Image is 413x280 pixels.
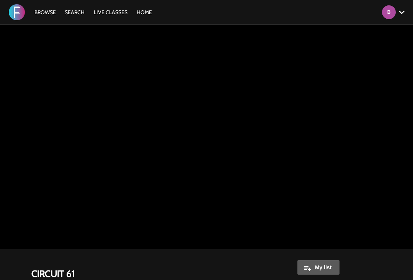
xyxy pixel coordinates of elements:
strong: CIRCUIT 61 [31,268,75,280]
nav: Primary [31,8,156,16]
a: Search [61,9,88,16]
a: HOME [133,9,156,16]
a: Browse [31,9,60,16]
img: FORMATION [9,4,25,20]
a: LIVE CLASSES [90,9,131,16]
button: My list [297,260,340,275]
